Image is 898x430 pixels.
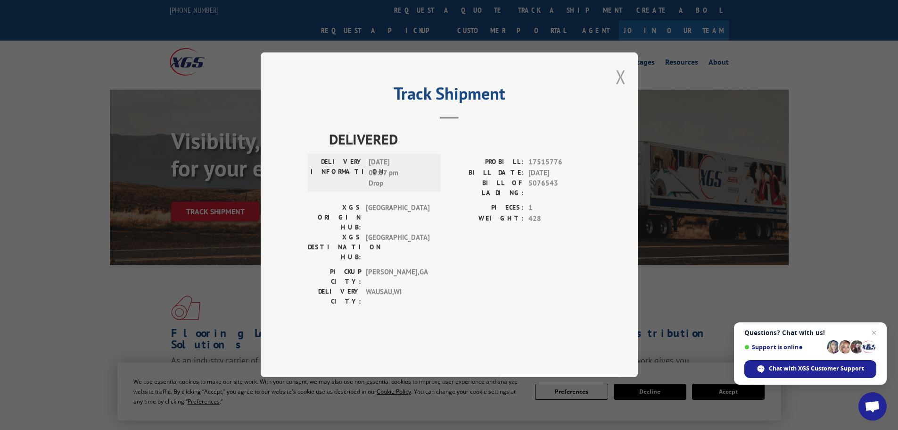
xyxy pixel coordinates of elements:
[528,178,591,198] span: 5076543
[858,392,887,421] div: Open chat
[366,287,429,307] span: WAUSAU , WI
[449,178,524,198] label: BILL OF LADING:
[744,344,824,351] span: Support is online
[744,329,876,337] span: Questions? Chat with us!
[744,360,876,378] div: Chat with XGS Customer Support
[366,267,429,287] span: [PERSON_NAME] , GA
[449,168,524,178] label: BILL DATE:
[308,87,591,105] h2: Track Shipment
[329,129,591,150] span: DELIVERED
[449,213,524,224] label: WEIGHT:
[528,213,591,224] span: 428
[616,64,626,89] button: Close modal
[528,168,591,178] span: [DATE]
[369,157,432,189] span: [DATE] 05:37 pm Drop
[311,157,364,189] label: DELIVERY INFORMATION:
[308,203,361,233] label: XGS ORIGIN HUB:
[769,364,864,373] span: Chat with XGS Customer Support
[308,287,361,307] label: DELIVERY CITY:
[366,233,429,262] span: [GEOGRAPHIC_DATA]
[366,203,429,233] span: [GEOGRAPHIC_DATA]
[308,233,361,262] label: XGS DESTINATION HUB:
[528,157,591,168] span: 17515776
[868,327,880,338] span: Close chat
[528,203,591,214] span: 1
[449,157,524,168] label: PROBILL:
[308,267,361,287] label: PICKUP CITY:
[449,203,524,214] label: PIECES:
